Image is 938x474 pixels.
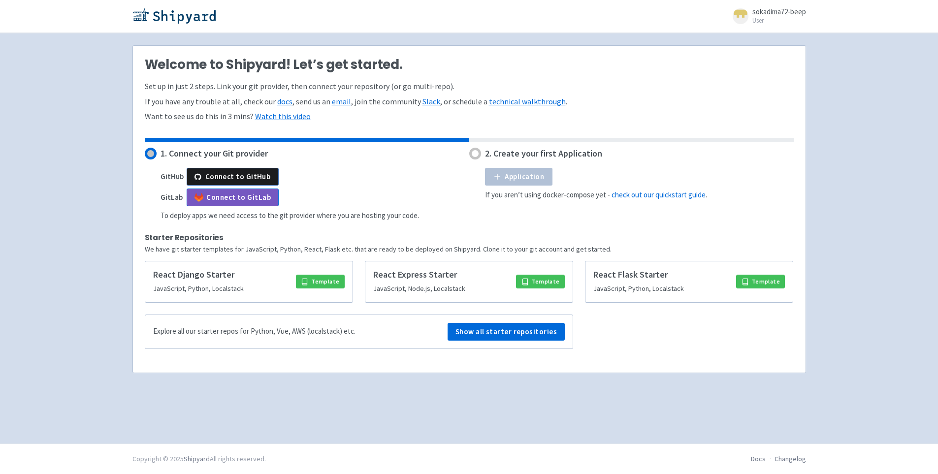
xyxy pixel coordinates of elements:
[145,96,794,107] p: If you have any trouble at all, check our , send us an , join the community , or schedule a .
[187,168,279,186] button: Connect to GitHub
[145,244,794,255] p: We have git starter templates for JavaScript, Python, React, Flask etc. that are ready to be depl...
[153,269,290,281] h5: React Django Starter
[255,111,311,121] a: Watch this video
[161,192,183,202] b: GitLab
[332,96,351,106] a: email
[145,233,794,242] h2: Starter Repositories
[373,283,510,294] p: JavaScript, Node.js, Localstack
[752,17,806,24] small: User
[485,149,602,158] h4: 2. Create your first Application
[184,454,210,463] a: Shipyard
[736,275,785,288] a: Template
[161,149,268,158] h4: 1. Connect your Git provider
[145,81,794,92] p: Set up in just 2 steps. Link your git provider, then connect your repository (or go multi-repo).
[145,111,794,122] p: Want to see us do this in 3 mins?
[485,168,552,186] a: Application
[612,190,706,199] a: check out our quickstart guide
[489,96,566,106] a: technical walkthrough
[485,190,707,201] p: If you aren’t using docker-compose yet - .
[775,454,806,463] a: Changelog
[752,7,806,16] span: sokadima72-beep
[145,58,794,72] h2: Welcome to Shipyard! Let’s get started.
[296,275,345,288] a: Template
[153,326,356,337] p: Explore all our starter repos for Python, Vue, AWS (localstack) etc.
[161,210,419,221] p: To deploy apps we need access to the git provider where you are hosting your code.
[132,8,216,24] img: Shipyard logo
[516,275,565,288] a: Template
[751,454,766,463] a: Docs
[593,269,730,281] h5: React Flask Starter
[161,172,184,181] b: GitHub
[727,8,806,24] a: sokadima72-beep User
[187,189,279,206] a: Connect to GitLab
[277,96,292,106] a: docs
[593,283,730,294] p: JavaScript, Python, Localstack
[132,454,266,464] div: Copyright © 2025 All rights reserved.
[153,283,290,294] p: JavaScript, Python, Localstack
[448,323,565,341] a: Show all starter repositories
[422,96,440,106] a: Slack
[373,269,510,281] h5: React Express Starter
